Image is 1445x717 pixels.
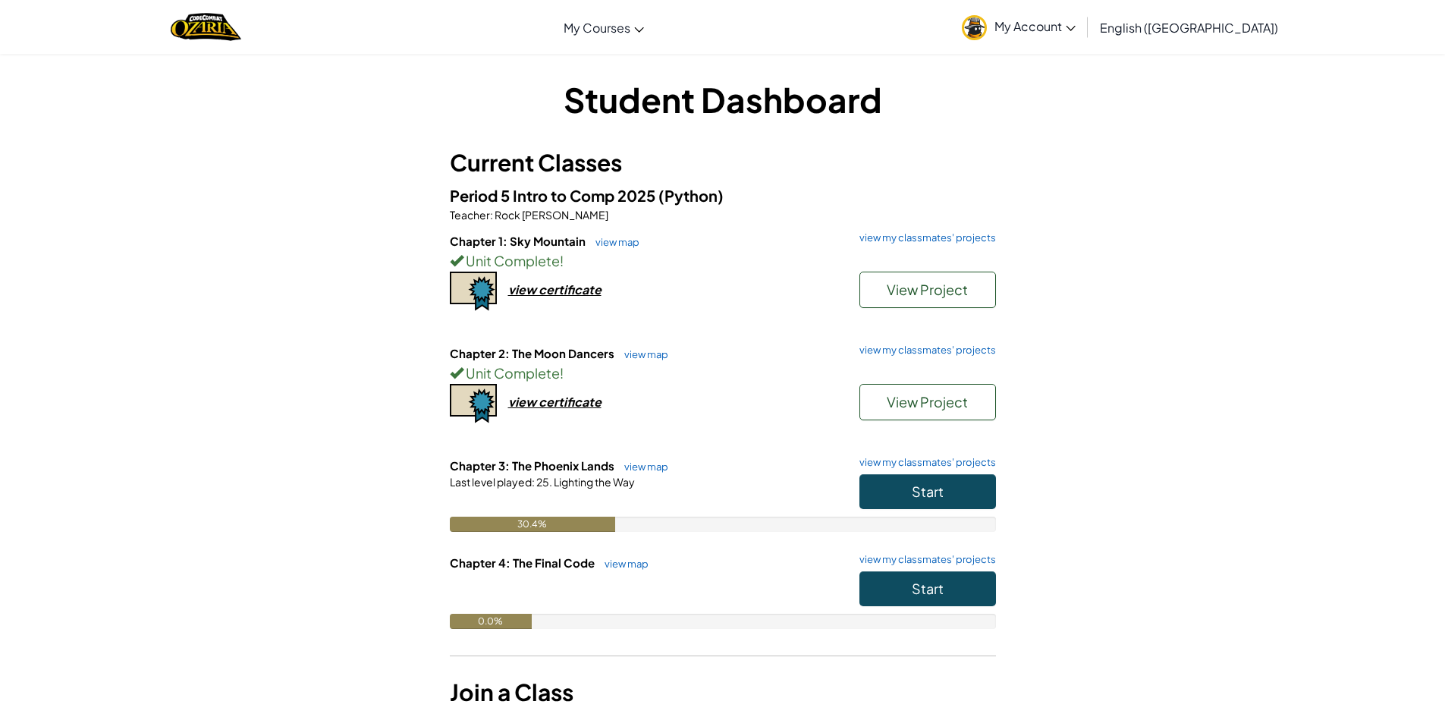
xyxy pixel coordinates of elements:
a: My Account [954,3,1083,51]
h1: Student Dashboard [450,76,996,123]
img: avatar [962,15,987,40]
a: English ([GEOGRAPHIC_DATA]) [1092,7,1286,48]
div: view certificate [508,394,602,410]
span: Start [912,483,944,500]
a: view my classmates' projects [852,555,996,564]
img: certificate-icon.png [450,384,497,423]
a: view certificate [450,281,602,297]
span: 25. [535,475,552,489]
button: Start [859,571,996,606]
h3: Join a Class [450,675,996,709]
span: Chapter 3: The Phoenix Lands [450,458,617,473]
a: view my classmates' projects [852,458,996,467]
button: View Project [859,272,996,308]
button: Start [859,474,996,509]
span: Unit Complete [463,364,560,382]
a: view map [597,558,649,570]
a: view map [617,348,668,360]
span: Chapter 4: The Final Code [450,555,597,570]
span: Unit Complete [463,252,560,269]
span: Teacher [450,208,490,222]
span: Last level played [450,475,532,489]
a: view my classmates' projects [852,233,996,243]
a: view map [617,461,668,473]
span: Period 5 Intro to Comp 2025 [450,186,658,205]
span: : [532,475,535,489]
span: : [490,208,493,222]
span: ! [560,364,564,382]
span: My Courses [564,20,630,36]
img: certificate-icon.png [450,272,497,311]
a: Ozaria by CodeCombat logo [171,11,241,42]
span: View Project [887,393,968,410]
a: view map [588,236,639,248]
span: Rock [PERSON_NAME] [493,208,608,222]
h3: Current Classes [450,146,996,180]
span: (Python) [658,186,724,205]
span: Lighting the Way [552,475,635,489]
span: Chapter 1: Sky Mountain [450,234,588,248]
img: Home [171,11,241,42]
a: view my classmates' projects [852,345,996,355]
span: View Project [887,281,968,298]
a: My Courses [556,7,652,48]
button: View Project [859,384,996,420]
span: Chapter 2: The Moon Dancers [450,346,617,360]
div: view certificate [508,281,602,297]
span: ! [560,252,564,269]
span: My Account [994,18,1076,34]
div: 0.0% [450,614,532,629]
a: view certificate [450,394,602,410]
span: English ([GEOGRAPHIC_DATA]) [1100,20,1278,36]
div: 30.4% [450,517,616,532]
span: Start [912,580,944,597]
